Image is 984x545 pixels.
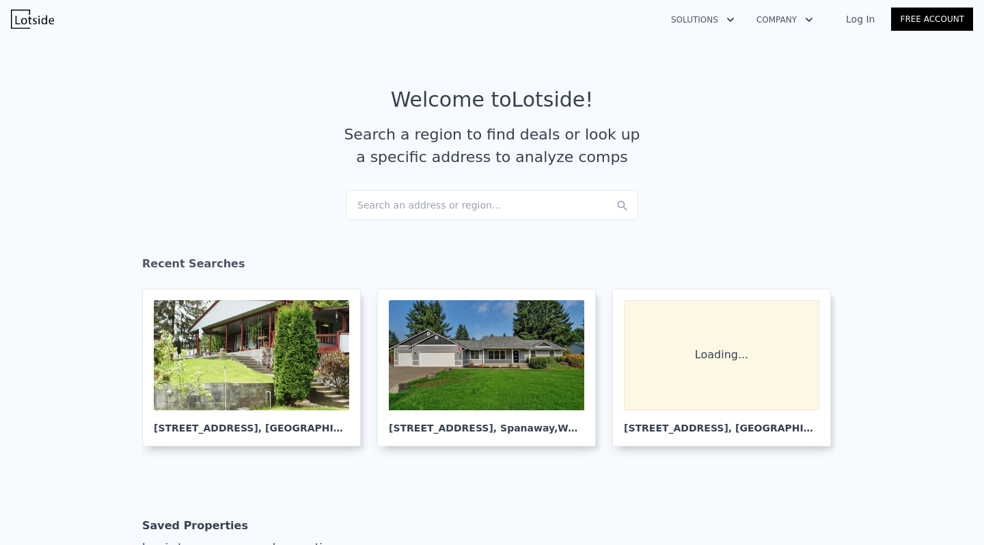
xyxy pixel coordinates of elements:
[154,410,349,435] div: [STREET_ADDRESS] , [GEOGRAPHIC_DATA]
[346,190,638,220] div: Search an address or region...
[339,123,645,168] div: Search a region to find deals or look up a specific address to analyze comps
[660,8,746,32] button: Solutions
[891,8,973,31] a: Free Account
[624,300,819,410] div: Loading...
[624,410,819,435] div: [STREET_ADDRESS] , [GEOGRAPHIC_DATA]
[142,245,842,289] div: Recent Searches
[389,410,584,435] div: [STREET_ADDRESS] , Spanaway
[11,10,54,29] img: Lotside
[830,12,891,26] a: Log In
[746,8,824,32] button: Company
[391,88,594,112] div: Welcome to Lotside !
[554,423,612,434] span: , WA 98387
[377,289,607,447] a: [STREET_ADDRESS], Spanaway,WA 98387
[142,289,372,447] a: [STREET_ADDRESS], [GEOGRAPHIC_DATA]
[142,512,248,540] div: Saved Properties
[612,289,842,447] a: Loading... [STREET_ADDRESS], [GEOGRAPHIC_DATA]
